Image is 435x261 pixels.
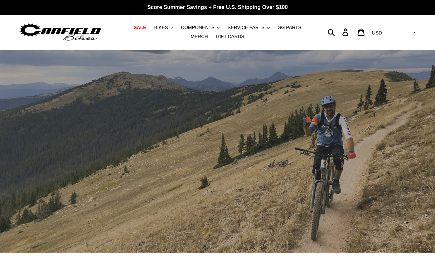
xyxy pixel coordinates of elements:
span: BIKES [154,25,168,30]
span: MERCH [191,34,208,39]
span: SERVICE PARTS [228,25,264,30]
img: Canfield Bikes [18,22,102,43]
span: GIFT CARDS [216,34,244,39]
a: MERCH [187,32,211,41]
button: BIKES [151,23,176,32]
span: SALE [134,25,146,30]
a: GG PARTS [274,23,304,32]
a: GIFT CARDS [212,32,248,41]
button: SERVICE PARTS [224,23,273,32]
button: COMPONENTS [178,23,223,32]
span: GG PARTS [277,25,301,30]
a: SALE [130,23,149,32]
span: COMPONENTS [181,25,214,30]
